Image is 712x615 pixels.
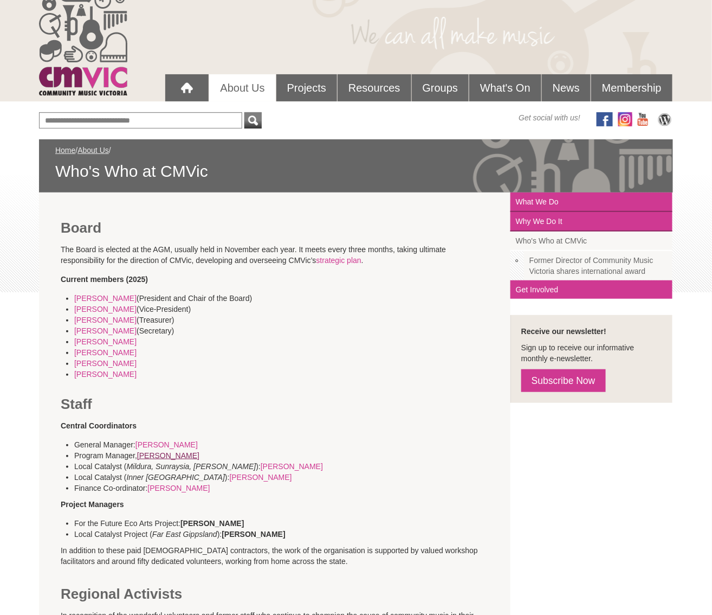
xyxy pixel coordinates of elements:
h2: Board [61,220,489,236]
strong: Current members (2025) [61,275,148,284]
b: Central Coordinators [61,421,137,430]
li: Local Catalyst ( ): [74,461,502,472]
h2: Staff [61,293,489,412]
a: Resources [338,74,411,101]
h2: Regional Activists [61,586,489,602]
strong: Project Managers [61,500,124,509]
p: The Board is elected at the AGM, usually held in November each year. It meets every three months,... [61,244,489,266]
a: About Us [77,146,109,155]
a: Home [55,146,75,155]
a: What's On [469,74,541,101]
a: [PERSON_NAME] [74,370,137,379]
li: (Secretary) [74,325,502,336]
li: (President and Chair of the Board) [74,293,502,304]
li: Program Manager, [74,450,502,461]
li: Finance Co-ordinator: [74,483,502,494]
a: Groups [412,74,469,101]
li: (Treasurer) [74,315,502,325]
a: Former Director of Community Music Victoria shares international award [524,251,672,280]
a: [PERSON_NAME] [261,462,323,471]
p: In addition to these paid [DEMOGRAPHIC_DATA] contractors, the work of the organisation is support... [61,518,489,578]
span: Who's Who at CMVic [55,161,657,182]
img: CMVic Blog [657,112,673,126]
strong: Receive our newsletter! [521,327,606,336]
a: Membership [591,74,672,101]
a: [PERSON_NAME] [230,473,292,482]
a: Subscribe Now [521,369,606,392]
a: [PERSON_NAME] [74,326,137,335]
li: Local Catalyst ( ): [74,472,502,483]
a: [PERSON_NAME] [74,294,137,303]
li: General Manager: [74,439,502,450]
a: About Us [209,74,275,101]
a: Who's Who at CMVic [510,232,672,251]
a: [PERSON_NAME] [74,305,137,313]
a: [PERSON_NAME] [74,316,137,324]
em: Mildura, Sunraysia, [PERSON_NAME] [126,462,256,471]
img: icon-instagram.png [618,112,632,126]
a: [PERSON_NAME] [74,337,137,346]
a: [PERSON_NAME] [137,451,199,460]
li: Local Catalyst Project ( ): [74,529,502,540]
a: Projects [276,74,337,101]
a: [PERSON_NAME] [147,484,210,492]
p: Sign up to receive our informative monthly e-newsletter. [521,342,662,364]
a: strategic plan [316,256,361,265]
li: For the Future Eco Arts Project: [74,518,502,529]
a: News [542,74,591,101]
a: [PERSON_NAME] [74,359,137,368]
a: Get Involved [510,280,672,299]
div: / / [55,145,657,182]
a: Why We Do It [510,212,672,232]
strong: [PERSON_NAME] [180,519,244,528]
span: Get social with us! [519,112,580,123]
li: (Vice-President) [74,304,502,315]
a: [PERSON_NAME] [74,348,137,357]
a: What We Do [510,193,672,212]
a: [PERSON_NAME] [135,440,198,449]
em: Far East Gippsland [152,530,217,539]
strong: [PERSON_NAME] [222,530,285,539]
em: Inner [GEOGRAPHIC_DATA] [126,473,225,482]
